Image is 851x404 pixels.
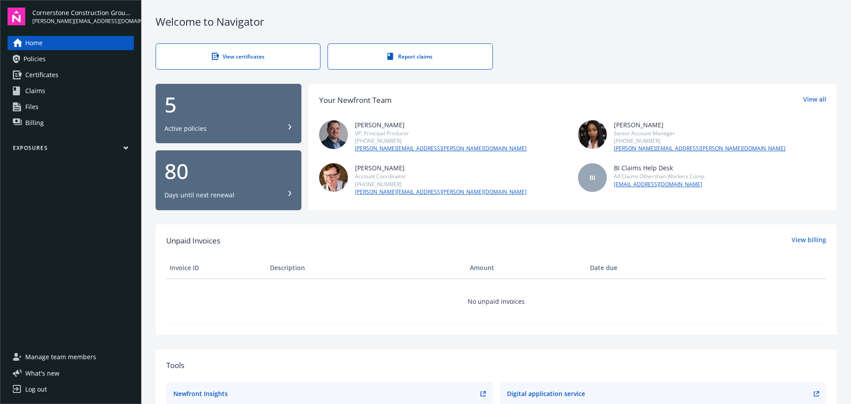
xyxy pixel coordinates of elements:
th: Invoice ID [166,257,266,278]
a: View billing [792,235,826,247]
img: photo [319,120,348,149]
img: photo [319,163,348,192]
div: Active policies [164,124,207,133]
span: What ' s new [25,369,59,378]
a: Policies [8,52,134,66]
td: No unpaid invoices [166,278,826,324]
div: Account Coordinator [355,173,527,180]
a: Report claims [328,43,492,70]
a: Home [8,36,134,50]
span: BI [589,173,595,182]
span: Manage team members [25,350,96,364]
button: What's new [8,369,74,378]
div: [PHONE_NUMBER] [355,137,527,145]
span: [PERSON_NAME][EMAIL_ADDRESS][DOMAIN_NAME] [32,17,134,25]
span: Policies [23,52,46,66]
div: Log out [25,382,47,396]
span: Claims [25,84,45,98]
a: [PERSON_NAME][EMAIL_ADDRESS][PERSON_NAME][DOMAIN_NAME] [355,188,527,196]
span: Billing [25,116,44,130]
div: [PHONE_NUMBER] [614,137,785,145]
div: [PHONE_NUMBER] [355,180,527,188]
div: Your Newfront Team [319,94,392,106]
span: Unpaid Invoices [166,235,220,247]
span: Certificates [25,68,59,82]
div: VP, Principal Producer [355,129,527,137]
div: Days until next renewal [164,191,234,200]
img: navigator-logo.svg [8,8,25,25]
button: Exposures [8,144,134,155]
span: Home [25,36,43,50]
th: Amount [466,257,586,278]
div: [PERSON_NAME] [614,120,785,129]
div: [PERSON_NAME] [355,163,527,173]
div: Report claims [346,53,474,60]
div: Senior Account Manager [614,129,785,137]
div: Tools [166,360,826,371]
img: photo [578,120,607,149]
a: [PERSON_NAME][EMAIL_ADDRESS][PERSON_NAME][DOMAIN_NAME] [355,145,527,153]
div: [PERSON_NAME] [355,120,527,129]
div: All Claims Other than Workers Comp [614,173,704,180]
a: Certificates [8,68,134,82]
div: View certificates [174,53,302,60]
th: Date due [586,257,687,278]
div: BI Claims Help Desk [614,163,704,173]
a: Billing [8,116,134,130]
a: Claims [8,84,134,98]
div: 5 [164,94,293,115]
th: Description [266,257,466,278]
div: Welcome to Navigator [156,14,837,29]
div: Newfront Insights [173,389,228,398]
a: [PERSON_NAME][EMAIL_ADDRESS][PERSON_NAME][DOMAIN_NAME] [614,145,785,153]
button: Cornerstone Construction Group, Inc.[PERSON_NAME][EMAIL_ADDRESS][DOMAIN_NAME] [32,8,134,25]
a: [EMAIL_ADDRESS][DOMAIN_NAME] [614,180,704,188]
div: Digital application service [507,389,585,398]
div: 80 [164,161,293,182]
button: 5Active policies [156,84,301,144]
span: Cornerstone Construction Group, Inc. [32,8,134,17]
a: Files [8,100,134,114]
a: View certificates [156,43,320,70]
a: View all [803,94,826,106]
button: 80Days until next renewal [156,150,301,210]
a: Manage team members [8,350,134,364]
span: Files [25,100,39,114]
